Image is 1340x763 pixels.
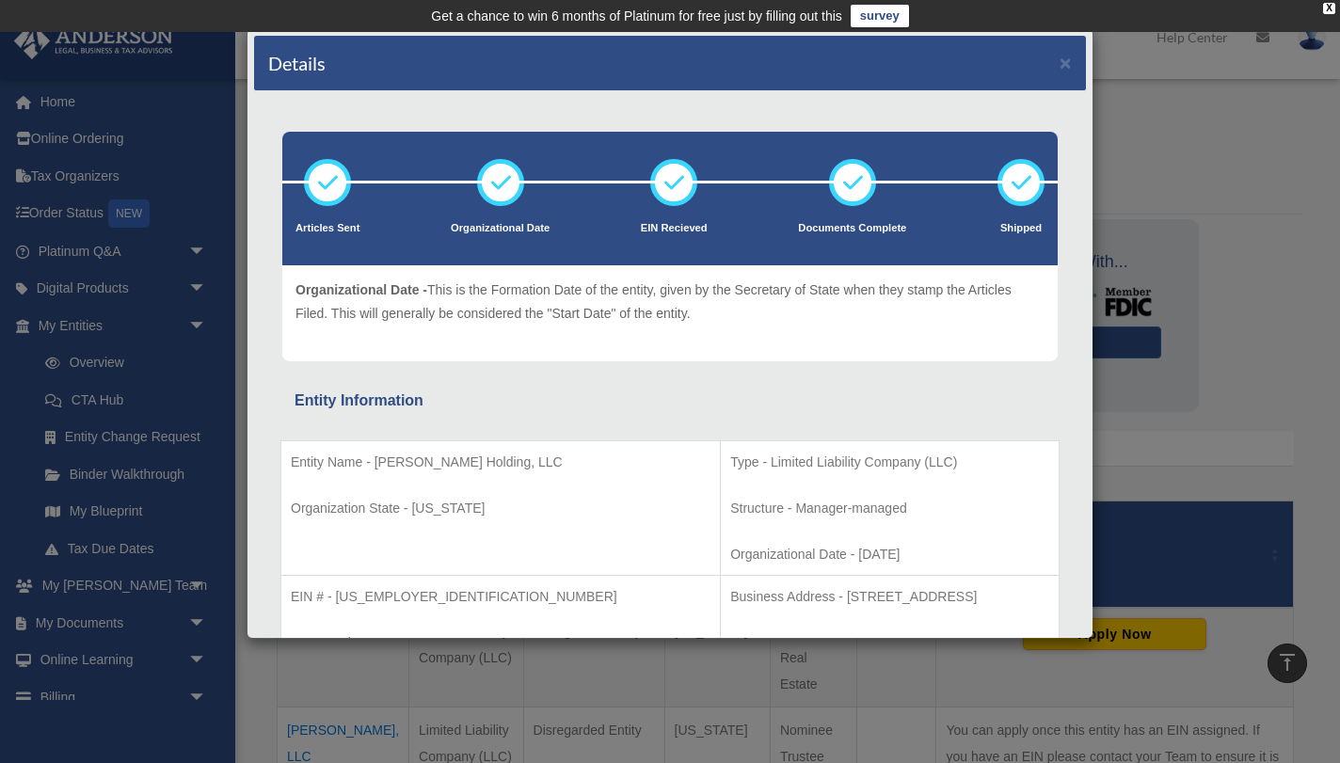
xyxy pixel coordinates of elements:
[1323,3,1335,14] div: close
[291,585,710,609] p: EIN # - [US_EMPLOYER_IDENTIFICATION_NUMBER]
[291,631,710,655] p: SOS number - 2022-001124492
[291,497,710,520] p: Organization State - [US_STATE]
[730,543,1049,566] p: Organizational Date - [DATE]
[295,278,1045,325] p: This is the Formation Date of the entity, given by the Secretary of State when they stamp the Art...
[431,5,842,27] div: Get a chance to win 6 months of Platinum for free just by filling out this
[851,5,909,27] a: survey
[641,219,708,238] p: EIN Recieved
[1060,53,1072,72] button: ×
[730,451,1049,474] p: Type - Limited Liability Company (LLC)
[730,497,1049,520] p: Structure - Manager-managed
[997,219,1045,238] p: Shipped
[291,451,710,474] p: Entity Name - [PERSON_NAME] Holding, LLC
[798,219,906,238] p: Documents Complete
[295,219,359,238] p: Articles Sent
[268,50,326,76] h4: Details
[295,282,427,297] span: Organizational Date -
[451,219,550,238] p: Organizational Date
[295,388,1045,414] div: Entity Information
[730,585,1049,609] p: Business Address - [STREET_ADDRESS]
